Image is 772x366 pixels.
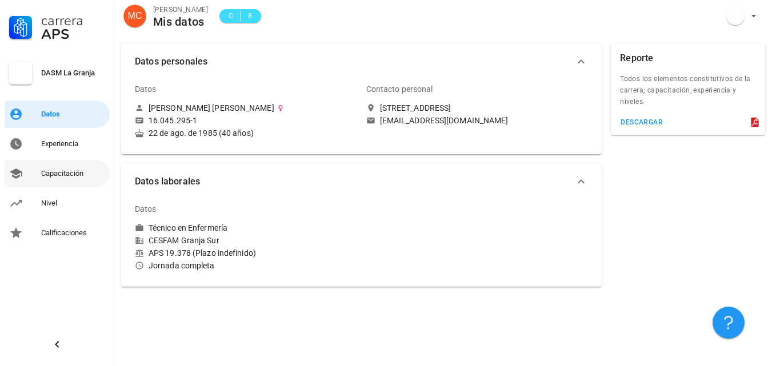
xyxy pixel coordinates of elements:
[226,10,235,22] span: C
[153,15,208,28] div: Mis datos
[41,228,105,238] div: Calificaciones
[366,115,589,126] a: [EMAIL_ADDRESS][DOMAIN_NAME]
[135,248,357,258] div: APS 19.378 (Plazo indefinido)
[135,174,574,190] span: Datos laborales
[5,219,110,247] a: Calificaciones
[121,43,602,80] button: Datos personales
[611,73,765,114] div: Todos los elementos constitutivos de la carrera; capacitación, experiencia y niveles.
[245,10,254,22] span: 8
[135,128,357,138] div: 22 de ago. de 1985 (40 años)
[726,7,745,25] div: avatar
[5,190,110,217] a: Nivel
[620,118,663,126] div: descargar
[41,14,105,27] div: Carrera
[128,5,142,27] span: MC
[41,27,105,41] div: APS
[380,115,509,126] div: [EMAIL_ADDRESS][DOMAIN_NAME]
[380,103,451,113] div: [STREET_ADDRESS]
[123,5,146,27] div: avatar
[41,199,105,208] div: Nivel
[149,223,227,233] div: Técnico en Enfermería
[615,114,667,130] button: descargar
[366,75,433,103] div: Contacto personal
[5,130,110,158] a: Experiencia
[135,195,157,223] div: Datos
[135,260,357,271] div: Jornada completa
[5,160,110,187] a: Capacitación
[135,54,574,70] span: Datos personales
[5,100,110,128] a: Datos
[135,235,357,246] div: CESFAM Granja Sur
[41,69,105,78] div: DASM La Granja
[149,103,274,113] div: [PERSON_NAME] [PERSON_NAME]
[135,75,157,103] div: Datos
[366,103,589,113] a: [STREET_ADDRESS]
[149,115,197,126] div: 16.045.295-1
[620,43,653,73] div: Reporte
[41,169,105,178] div: Capacitación
[121,163,602,200] button: Datos laborales
[41,139,105,148] div: Experiencia
[153,4,208,15] div: [PERSON_NAME]
[41,110,105,119] div: Datos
